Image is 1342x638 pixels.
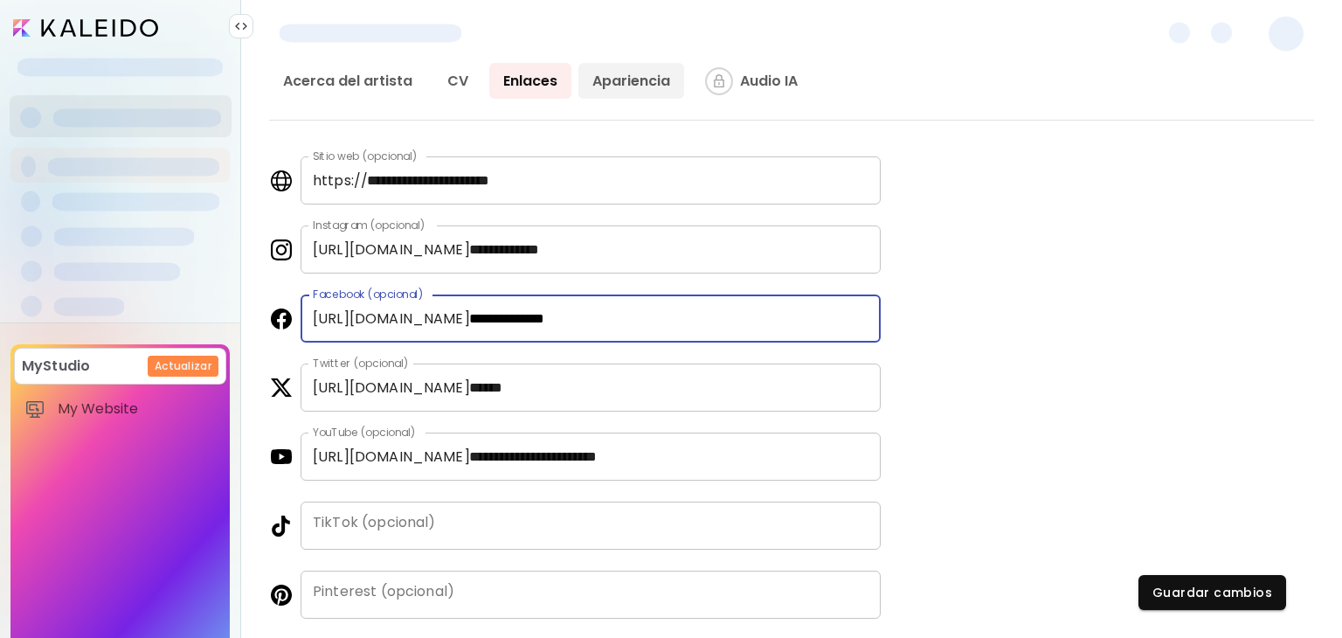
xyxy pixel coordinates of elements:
span: Guardar cambios [1152,584,1272,602]
p: https:// [313,170,368,191]
a: CV [433,63,482,99]
a: Acerca del artista [269,63,426,99]
img: item [24,399,45,420]
img: facebook [269,309,292,329]
h6: Actualizar [155,358,211,374]
p: [URL][DOMAIN_NAME] [313,378,470,399]
p: [URL][DOMAIN_NAME] [313,447,470,468]
img: collapse [234,19,248,33]
button: Guardar cambios [1138,575,1286,610]
a: Apariencia [578,63,684,99]
p: [URL][DOMAIN_NAME] [313,239,470,260]
img: tiktok [269,516,290,537]
p: MyStudio [22,356,90,377]
img: pinterest [269,585,292,606]
a: itemMy Website [14,392,226,426]
a: Enlaces [489,63,571,99]
img: instagram [269,239,292,260]
p: [URL][DOMAIN_NAME] [313,309,470,329]
img: personalWebsite [269,170,292,191]
a: iconcompleteAudio IA [691,63,812,99]
img: youtube [269,447,292,468]
span: My Website [58,400,216,418]
img: twitter [269,378,292,399]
